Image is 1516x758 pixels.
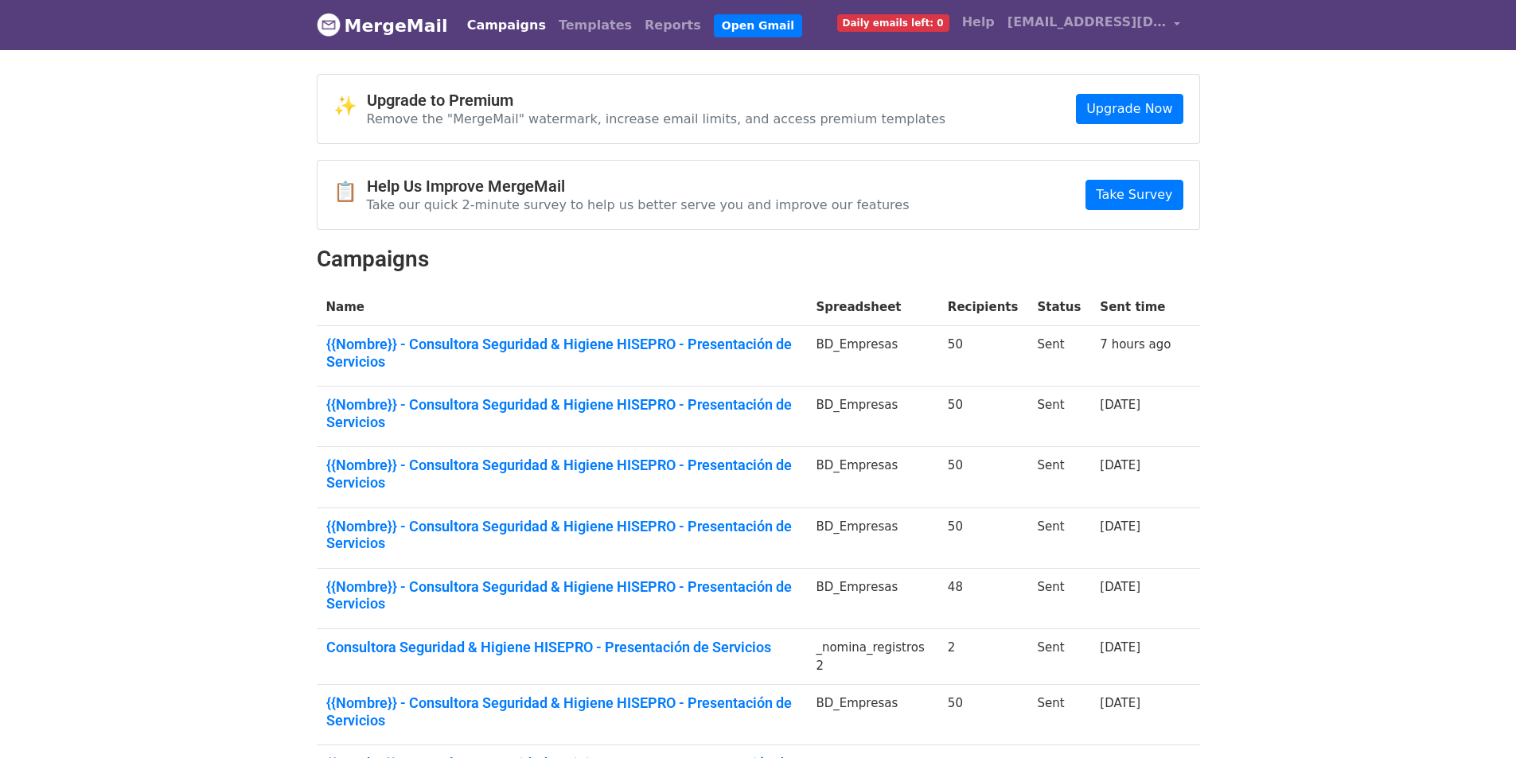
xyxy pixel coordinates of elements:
[367,177,910,196] h4: Help Us Improve MergeMail
[1027,387,1090,447] td: Sent
[938,387,1028,447] td: 50
[326,694,797,729] a: {{Nombre}} - Consultora Seguridad & Higiene HISEPRO - Presentación de Servicios
[552,10,638,41] a: Templates
[837,14,949,32] span: Daily emails left: 0
[333,95,367,118] span: ✨
[1027,326,1090,387] td: Sent
[714,14,802,37] a: Open Gmail
[1100,398,1140,412] a: [DATE]
[326,336,797,370] a: {{Nombre}} - Consultora Seguridad & Higiene HISEPRO - Presentación de Servicios
[317,13,341,37] img: MergeMail logo
[938,289,1028,326] th: Recipients
[1007,13,1167,32] span: [EMAIL_ADDRESS][DOMAIN_NAME]
[1100,458,1140,472] a: [DATE]
[1027,629,1090,685] td: Sent
[1027,507,1090,568] td: Sent
[938,447,1028,507] td: 50
[806,568,937,628] td: BD_Empresas
[806,289,937,326] th: Spreadsheet
[938,568,1028,628] td: 48
[1100,337,1171,352] a: 7 hours ago
[326,457,797,491] a: {{Nombre}} - Consultora Seguridad & Higiene HISEPRO - Presentación de Servicios
[1001,6,1187,44] a: [EMAIL_ADDRESS][DOMAIN_NAME]
[806,326,937,387] td: BD_Empresas
[806,507,937,568] td: BD_Empresas
[806,387,937,447] td: BD_Empresas
[317,9,448,42] a: MergeMail
[1100,696,1140,710] a: [DATE]
[1076,94,1183,124] a: Upgrade Now
[367,196,910,213] p: Take our quick 2-minute survey to help us better serve you and improve our features
[326,639,797,656] a: Consultora Seguridad & Higiene HISEPRO - Presentación de Servicios
[326,578,797,612] a: {{Nombre}} - Consultora Seguridad & Higiene HISEPRO - Presentación de Servicios
[461,10,552,41] a: Campaigns
[638,10,707,41] a: Reports
[1085,180,1183,210] a: Take Survey
[831,6,956,38] a: Daily emails left: 0
[1027,685,1090,745] td: Sent
[1100,519,1140,534] a: [DATE]
[326,396,797,430] a: {{Nombre}} - Consultora Seguridad & Higiene HISEPRO - Presentación de Servicios
[1100,580,1140,594] a: [DATE]
[333,181,367,204] span: 📋
[806,629,937,685] td: _nomina_registros2
[367,111,946,127] p: Remove the "MergeMail" watermark, increase email limits, and access premium templates
[938,326,1028,387] td: 50
[1027,568,1090,628] td: Sent
[806,447,937,507] td: BD_Empresas
[1100,640,1140,655] a: [DATE]
[317,246,1200,273] h2: Campaigns
[1090,289,1180,326] th: Sent time
[956,6,1001,38] a: Help
[938,629,1028,685] td: 2
[367,91,946,110] h4: Upgrade to Premium
[1027,447,1090,507] td: Sent
[1027,289,1090,326] th: Status
[938,507,1028,568] td: 50
[806,685,937,745] td: BD_Empresas
[326,518,797,552] a: {{Nombre}} - Consultora Seguridad & Higiene HISEPRO - Presentación de Servicios
[317,289,807,326] th: Name
[938,685,1028,745] td: 50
